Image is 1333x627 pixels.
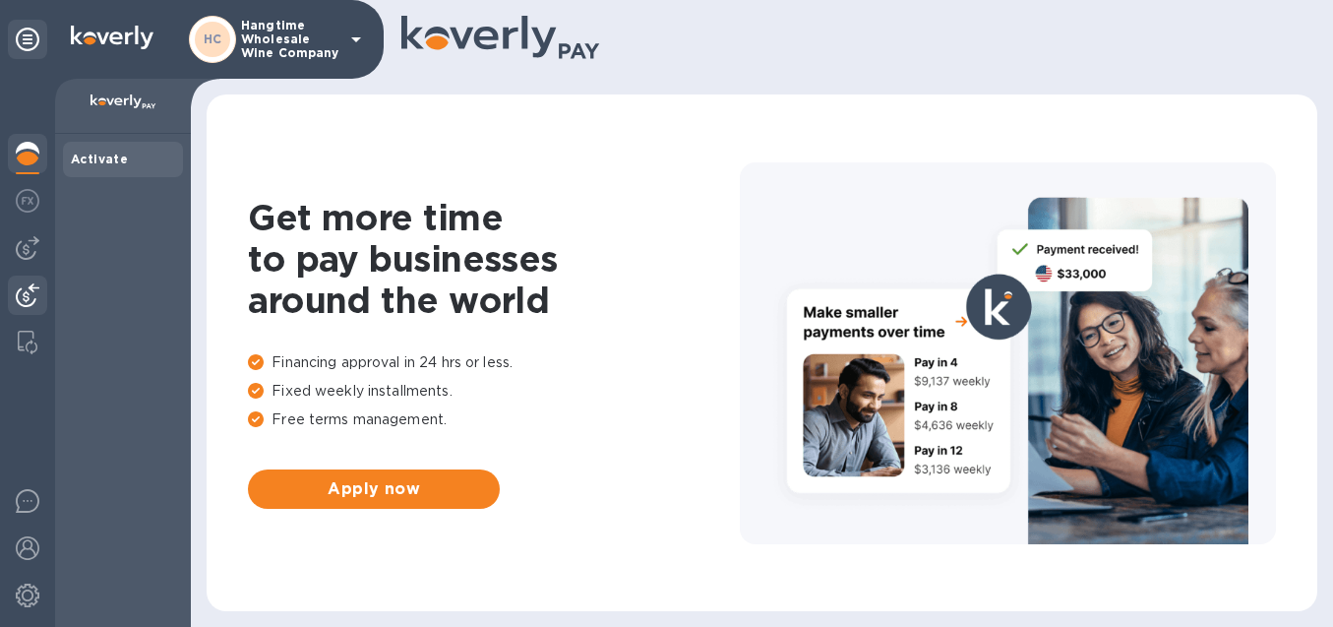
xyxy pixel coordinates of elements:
[241,19,339,60] p: Hangtime Wholesale Wine Company
[71,152,128,166] b: Activate
[248,470,500,509] button: Apply now
[248,409,740,430] p: Free terms management.
[248,381,740,402] p: Fixed weekly installments.
[71,26,153,49] img: Logo
[8,20,47,59] div: Unpin categories
[264,477,484,501] span: Apply now
[248,352,740,373] p: Financing approval in 24 hrs or less.
[248,197,740,321] h1: Get more time to pay businesses around the world
[16,189,39,213] img: Foreign exchange
[204,31,222,46] b: HC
